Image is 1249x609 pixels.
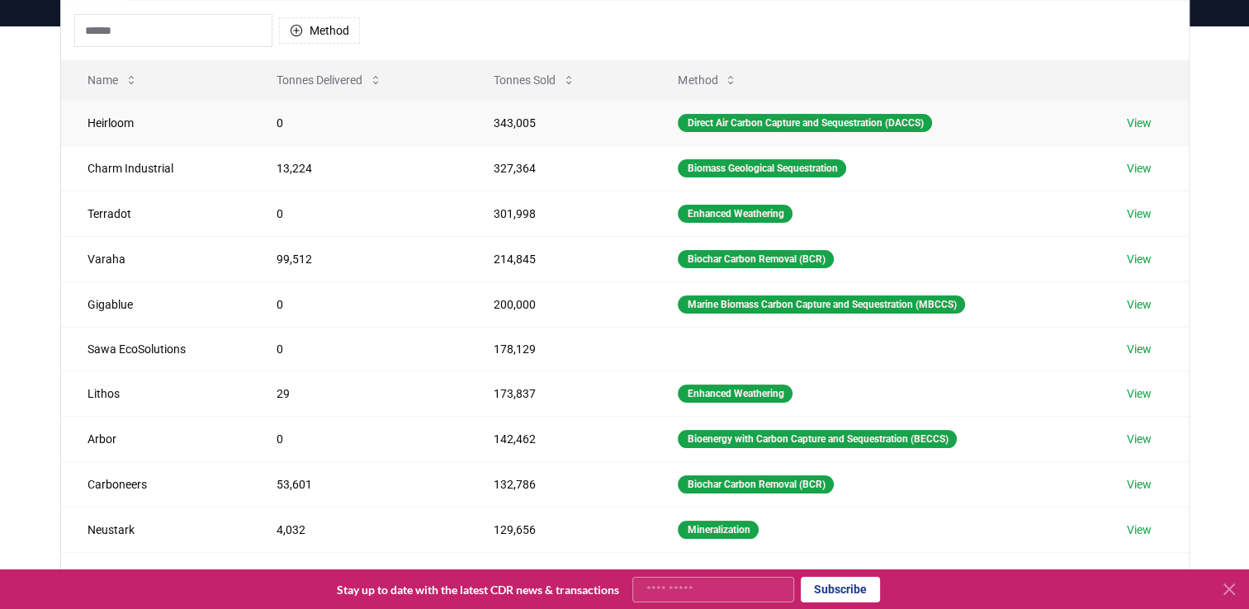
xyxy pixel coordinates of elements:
td: Lithos [61,371,250,416]
a: View [1126,522,1151,538]
td: 301,998 [467,191,652,236]
td: 53,601 [250,461,467,507]
td: Sawa EcoSolutions [61,327,250,371]
td: 178,129 [467,327,652,371]
td: 29 [250,371,467,416]
td: 0 [250,327,467,371]
td: 0 [250,281,467,327]
div: Direct Air Carbon Capture and Sequestration (DACCS) [678,114,932,132]
td: Terradot [61,191,250,236]
div: Mineralization [678,521,759,539]
a: View [1126,476,1151,493]
div: Marine Biomass Carbon Capture and Sequestration (MBCCS) [678,295,965,314]
div: Biochar Carbon Removal (BCR) [678,250,834,268]
div: Bioenergy with Carbon Capture and Sequestration (BECCS) [678,430,957,448]
td: 173,837 [467,371,652,416]
button: Method [279,17,360,44]
td: 200,000 [467,281,652,327]
td: Carboneers [61,461,250,507]
button: Tonnes Sold [480,64,589,97]
button: Method [665,64,750,97]
button: Name [74,64,151,97]
a: View [1126,160,1151,177]
td: 99,512 [250,236,467,281]
td: 214,845 [467,236,652,281]
div: Biochar Carbon Removal (BCR) [678,475,834,493]
td: 129,656 [467,507,652,552]
td: Gigablue [61,281,250,327]
td: 13,224 [250,145,467,191]
td: 142,462 [467,416,652,461]
td: Varaha [61,236,250,281]
button: Tonnes Delivered [263,64,395,97]
div: Enhanced Weathering [678,385,792,403]
a: View [1126,205,1151,222]
div: Biomass Geological Sequestration [678,159,846,177]
td: 327,364 [467,145,652,191]
div: Enhanced Weathering [678,205,792,223]
td: 132,786 [467,461,652,507]
td: Neustark [61,507,250,552]
td: Heirloom [61,100,250,145]
a: View [1126,115,1151,131]
a: View [1126,431,1151,447]
a: View [1126,385,1151,402]
td: 0 [250,100,467,145]
td: Charm Industrial [61,145,250,191]
td: 0 [250,191,467,236]
a: View [1126,296,1151,313]
a: View [1126,251,1151,267]
td: 343,005 [467,100,652,145]
a: View [1126,341,1151,357]
td: Arbor [61,416,250,461]
td: 4,032 [250,507,467,552]
td: 0 [250,416,467,461]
